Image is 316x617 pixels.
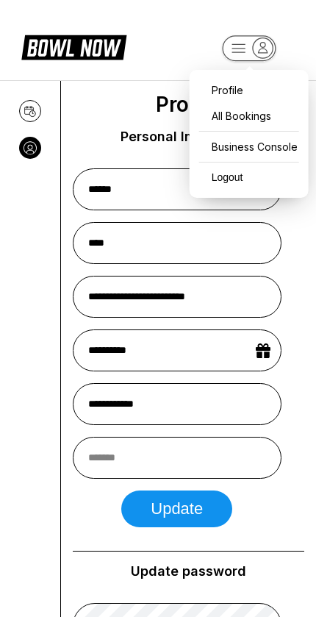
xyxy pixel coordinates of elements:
[156,93,221,117] span: Profile
[121,491,232,527] button: Update
[197,134,301,160] a: Business Console
[197,103,301,129] a: All Bookings
[73,563,304,579] div: Update password
[197,165,247,190] button: Logout
[197,77,301,103] a: Profile
[121,129,256,145] div: Personal Information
